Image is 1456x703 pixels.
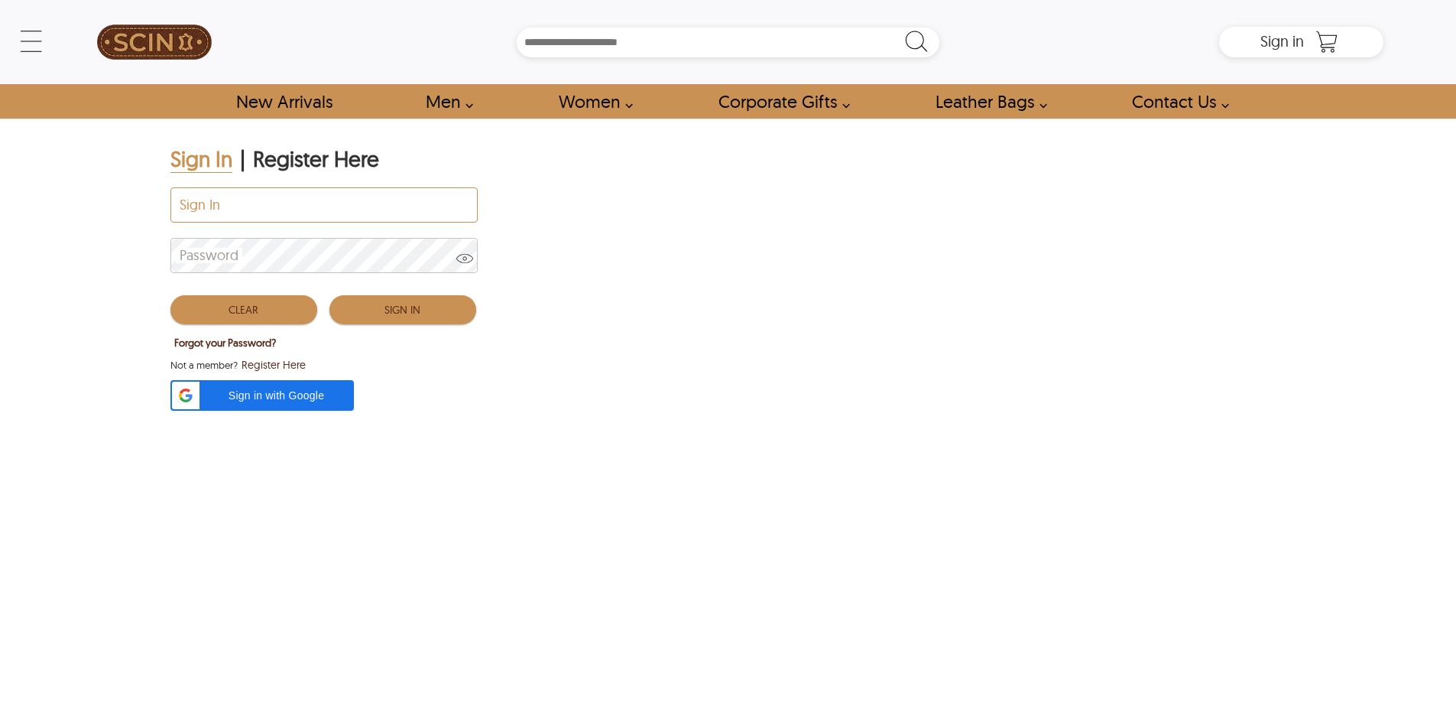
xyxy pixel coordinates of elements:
[73,8,236,76] a: SCIN
[170,295,317,324] button: Clear
[242,357,306,373] span: Register Here
[240,145,245,173] div: |
[1312,31,1342,54] a: Shopping Cart
[408,84,482,119] a: shop men's leather jackets
[1114,84,1237,119] a: contact-us
[701,84,858,119] a: Shop Leather Corporate Gifts
[170,333,280,353] button: Forgot your Password?
[918,84,1056,119] a: Shop Leather Bags
[170,357,238,373] span: Not a member?
[170,145,232,173] div: Sign In
[329,295,476,324] button: Sign In
[219,84,349,119] a: Shop New Arrivals
[541,84,641,119] a: Shop Women Leather Jackets
[1260,31,1304,50] span: Sign in
[209,388,345,403] span: Sign in with Google
[97,8,212,76] img: SCIN
[1260,37,1304,49] a: Sign in
[253,145,379,173] div: Register Here
[170,380,354,411] div: Sign in with Google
